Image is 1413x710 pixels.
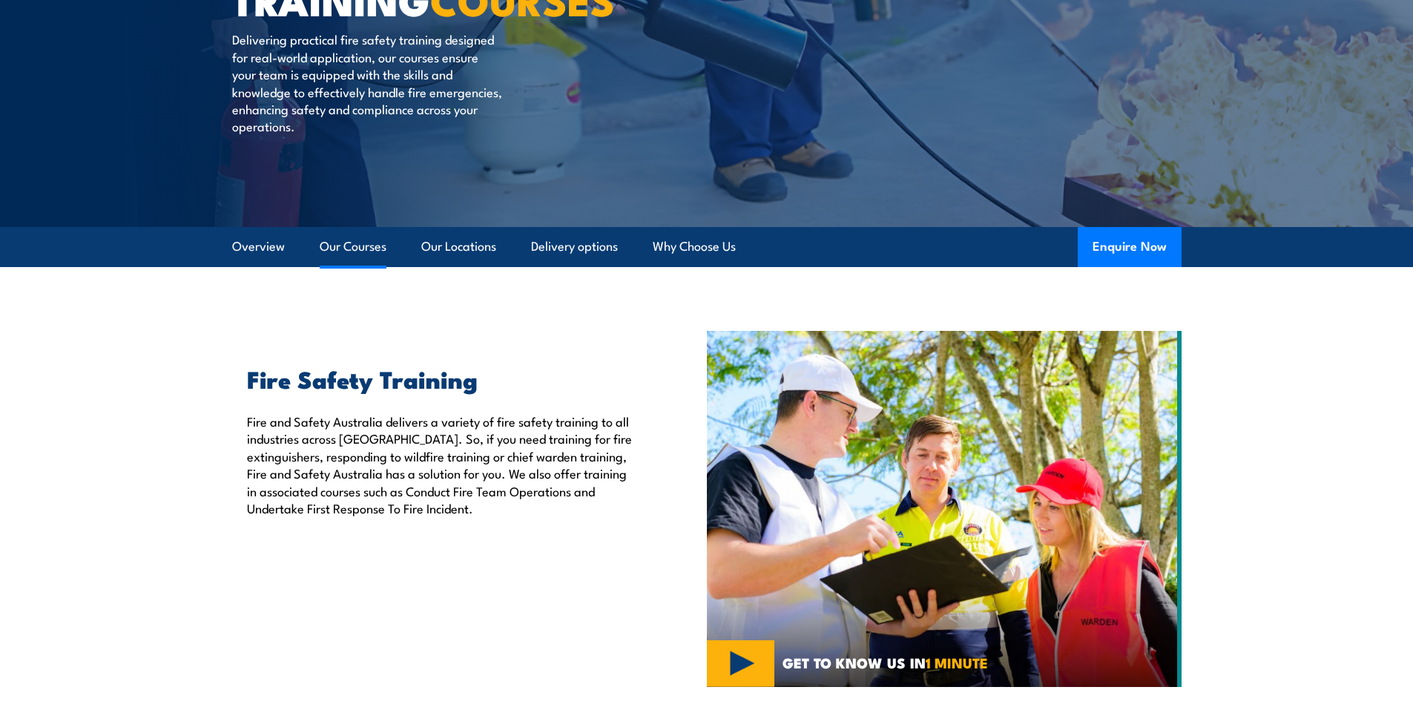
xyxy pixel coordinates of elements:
[421,227,496,266] a: Our Locations
[707,331,1182,687] img: Fire Safety Training Courses
[1078,227,1182,267] button: Enquire Now
[320,227,386,266] a: Our Courses
[247,412,639,516] p: Fire and Safety Australia delivers a variety of fire safety training to all industries across [GE...
[783,656,988,669] span: GET TO KNOW US IN
[247,368,639,389] h2: Fire Safety Training
[926,651,988,673] strong: 1 MINUTE
[531,227,618,266] a: Delivery options
[232,30,503,134] p: Delivering practical fire safety training designed for real-world application, our courses ensure...
[653,227,736,266] a: Why Choose Us
[232,227,285,266] a: Overview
